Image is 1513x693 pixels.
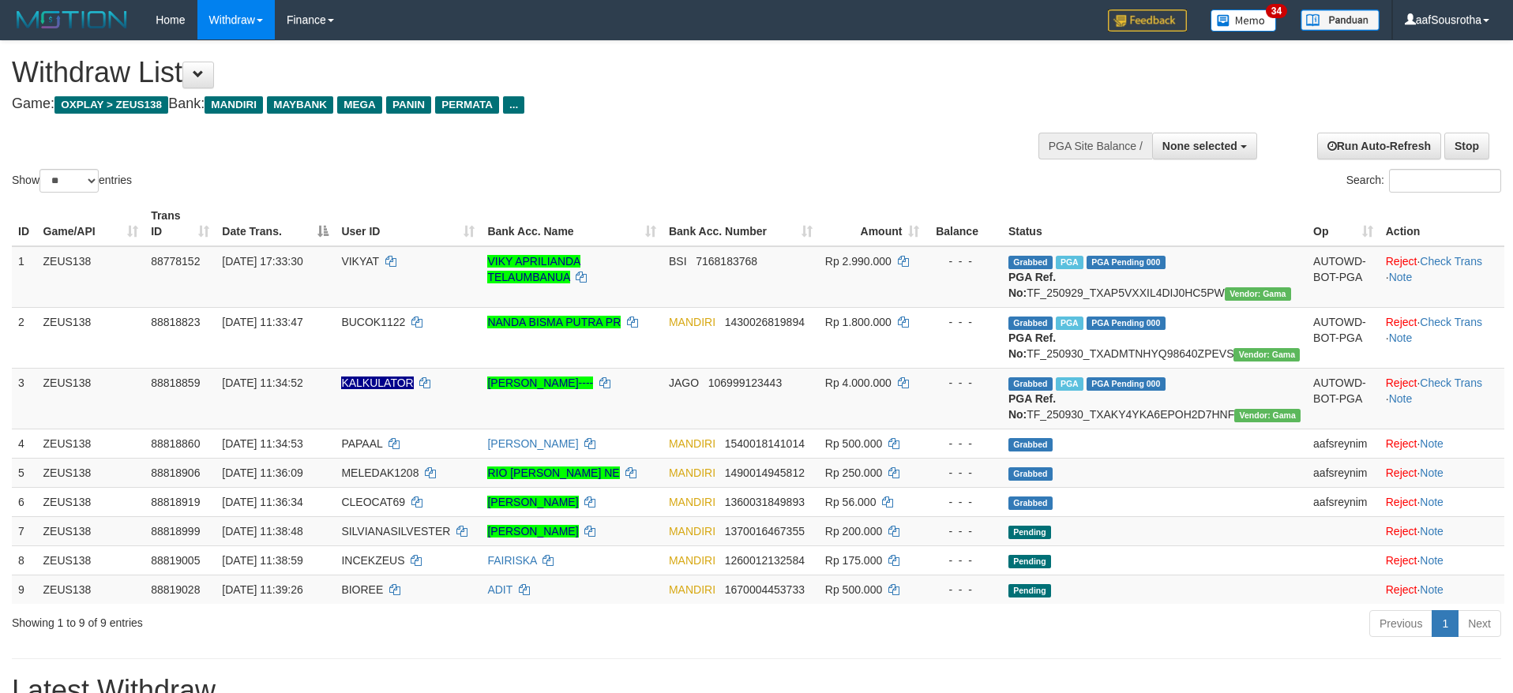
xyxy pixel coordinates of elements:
a: Note [1420,466,1444,479]
a: VIKY APRILIANDA TELAUMBANUA [487,255,580,283]
span: MEGA [337,96,382,114]
td: 7 [12,516,37,545]
input: Search: [1389,169,1501,193]
span: Grabbed [1008,467,1053,481]
button: None selected [1152,133,1257,159]
a: Note [1420,437,1444,450]
a: Reject [1386,525,1417,538]
td: TF_250930_TXAKY4YKA6EPOH2D7HNF [1002,368,1307,429]
td: · [1380,545,1504,575]
span: 88819028 [151,583,200,596]
b: PGA Ref. No: [1008,392,1056,421]
td: TF_250930_TXADMTNHYQ98640ZPEVS [1002,307,1307,368]
span: 88818919 [151,496,200,508]
select: Showentries [39,169,99,193]
span: Copy 1670004453733 to clipboard [725,583,805,596]
td: aafsreynim [1307,487,1380,516]
span: VIKYAT [341,255,378,268]
b: PGA Ref. No: [1008,271,1056,299]
a: Note [1420,583,1444,596]
td: · [1380,458,1504,487]
span: PGA Pending [1087,317,1166,330]
img: Feedback.jpg [1108,9,1187,32]
td: · [1380,429,1504,458]
a: Note [1389,271,1413,283]
span: 34 [1266,4,1287,18]
span: [DATE] 11:34:53 [222,437,302,450]
a: Reject [1386,376,1417,389]
span: Vendor URL: https://trx31.1velocity.biz [1233,348,1300,361]
a: FAIRISKA [487,554,536,567]
span: OXPLAY > ZEUS138 [54,96,168,114]
b: PGA Ref. No: [1008,332,1056,360]
span: BSI [669,255,687,268]
th: Op: activate to sort column ascending [1307,201,1380,246]
a: Reject [1386,496,1417,508]
th: Game/API: activate to sort column ascending [37,201,145,246]
td: · · [1380,368,1504,429]
span: [DATE] 11:36:09 [222,466,302,479]
span: JAGO [669,376,699,389]
a: Reject [1386,316,1417,328]
div: Showing 1 to 9 of 9 entries [12,609,618,631]
td: 8 [12,545,37,575]
span: Copy 1360031849893 to clipboard [725,496,805,508]
td: 2 [12,307,37,368]
a: Check Trans [1420,316,1482,328]
a: Reject [1386,255,1417,268]
td: TF_250929_TXAP5VXXIL4DIJ0HC5PW [1002,246,1307,308]
td: ZEUS138 [37,246,145,308]
a: Check Trans [1420,376,1482,389]
div: - - - [932,553,995,568]
a: Reject [1386,583,1417,596]
span: Grabbed [1008,438,1053,451]
span: 88818823 [151,316,200,328]
img: Button%20Memo.svg [1211,9,1277,32]
a: Stop [1444,133,1489,159]
div: - - - [932,314,995,330]
td: 9 [12,575,37,604]
span: 88819005 [151,554,200,567]
h4: Game: Bank: [12,96,993,112]
span: Grabbed [1008,496,1053,510]
span: MANDIRI [205,96,263,114]
a: Run Auto-Refresh [1317,133,1441,159]
div: - - - [932,465,995,481]
a: RIO [PERSON_NAME] NE [487,466,619,479]
a: NANDA BISMA PUTRA PR [487,316,621,328]
span: MELEDAK1208 [341,466,419,479]
span: MANDIRI [669,496,715,508]
td: · [1380,575,1504,604]
span: Marked by aafchomsokheang [1056,377,1083,391]
div: - - - [932,494,995,510]
span: INCEKZEUS [341,554,404,567]
span: BUCOK1122 [341,316,405,328]
span: None selected [1162,140,1237,152]
a: Previous [1369,610,1432,637]
td: AUTOWD-BOT-PGA [1307,307,1380,368]
td: 1 [12,246,37,308]
a: Note [1389,332,1413,344]
td: ZEUS138 [37,307,145,368]
span: 88818859 [151,376,200,389]
a: Note [1420,554,1444,567]
td: ZEUS138 [37,429,145,458]
span: [DATE] 11:34:52 [222,376,302,389]
label: Show entries [12,169,132,193]
span: MANDIRI [669,554,715,567]
span: MANDIRI [669,525,715,538]
td: ZEUS138 [37,487,145,516]
th: Bank Acc. Number: activate to sort column ascending [663,201,819,246]
td: · [1380,516,1504,545]
span: SILVIANASILVESTER [341,525,450,538]
th: ID [12,201,37,246]
td: ZEUS138 [37,545,145,575]
td: · [1380,487,1504,516]
span: PAPAAL [341,437,382,450]
a: Reject [1386,437,1417,450]
td: AUTOWD-BOT-PGA [1307,246,1380,308]
span: Copy 1370016467355 to clipboard [725,525,805,538]
span: Marked by aafchomsokheang [1056,256,1083,269]
span: [DATE] 11:39:26 [222,583,302,596]
span: Grabbed [1008,377,1053,391]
